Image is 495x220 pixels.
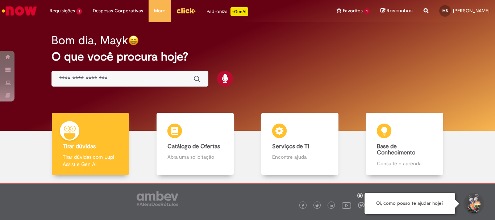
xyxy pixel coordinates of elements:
img: click_logo_yellow_360x200.png [176,5,196,16]
p: Consulte e aprenda [377,160,432,167]
img: happy-face.png [128,35,139,46]
div: Oi, como posso te ajudar hoje? [365,193,455,214]
img: ServiceNow [1,4,38,18]
p: Tirar dúvidas com Lupi Assist e Gen Ai [63,153,118,168]
b: Base de Conhecimento [377,143,415,157]
b: Tirar dúvidas [63,143,96,150]
img: logo_footer_twitter.png [315,204,319,208]
span: Rascunhos [387,7,413,14]
img: logo_footer_facebook.png [301,204,305,208]
span: More [154,7,165,14]
a: Rascunhos [380,8,413,14]
b: Serviços de TI [272,143,309,150]
h2: Bom dia, Mayk [51,34,128,47]
p: Encontre ajuda [272,153,327,161]
button: Iniciar Conversa de Suporte [462,193,484,215]
a: Base de Conhecimento Consulte e aprenda [352,113,457,175]
a: Serviços de TI Encontre ajuda [247,113,352,175]
span: Despesas Corporativas [93,7,143,14]
img: logo_footer_linkedin.png [330,204,333,208]
span: Favoritos [343,7,363,14]
div: Padroniza [207,7,248,16]
a: Tirar dúvidas Tirar dúvidas com Lupi Assist e Gen Ai [38,113,143,175]
img: logo_footer_workplace.png [358,202,365,208]
p: Abra uma solicitação [167,153,222,161]
span: 1 [364,8,370,14]
span: [PERSON_NAME] [453,8,490,14]
img: logo_footer_youtube.png [342,200,351,210]
b: Catálogo de Ofertas [167,143,220,150]
span: 1 [76,8,82,14]
a: Catálogo de Ofertas Abra uma solicitação [143,113,247,175]
h2: O que você procura hoje? [51,50,444,63]
img: logo_footer_ambev_rotulo_gray.png [137,191,178,206]
span: Requisições [50,7,75,14]
p: +GenAi [230,7,248,16]
span: MS [442,8,448,13]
